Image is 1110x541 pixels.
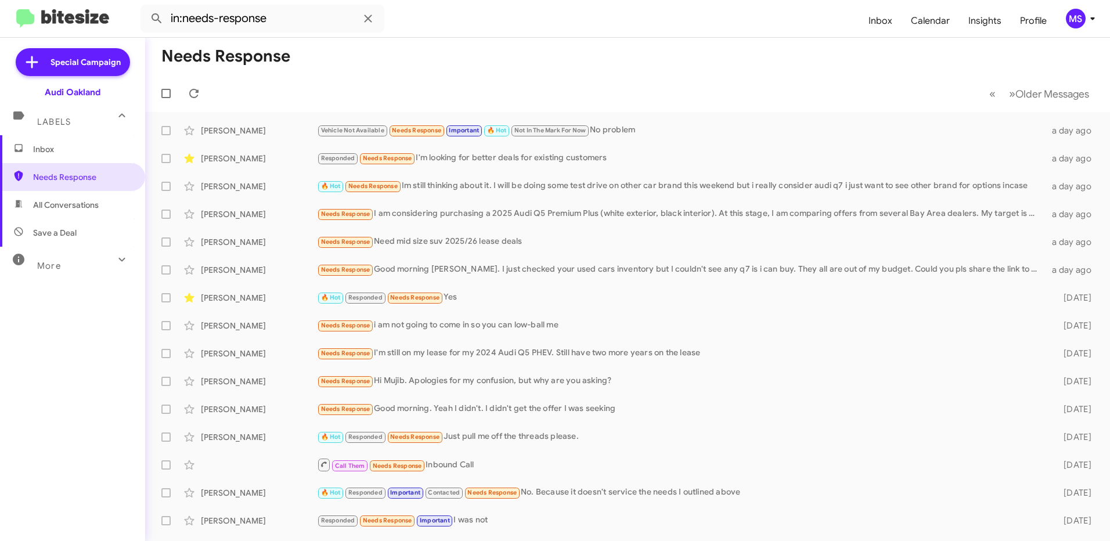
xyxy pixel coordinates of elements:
span: Needs Response [321,266,370,273]
span: » [1009,86,1015,101]
span: More [37,261,61,271]
div: Im still thinking about it. I will be doing some test drive on other car brand this weekend but i... [317,179,1045,193]
div: Audi Oakland [45,86,100,98]
div: [PERSON_NAME] [201,181,317,192]
span: Needs Response [363,517,412,524]
div: [PERSON_NAME] [201,320,317,331]
span: Contacted [428,489,460,496]
button: Previous [982,82,1003,106]
span: 🔥 Hot [321,433,341,441]
div: [PERSON_NAME] [201,431,317,443]
span: 🔥 Hot [321,294,341,301]
div: [DATE] [1045,459,1101,471]
div: a day ago [1045,125,1101,136]
span: « [989,86,996,101]
nav: Page navigation example [983,82,1096,106]
span: Responded [348,433,383,441]
div: [PERSON_NAME] [201,403,317,415]
div: Need mid size suv 2025/26 lease deals [317,235,1045,248]
span: Needs Response [363,154,412,162]
div: [DATE] [1045,515,1101,526]
div: [DATE] [1045,431,1101,443]
a: Profile [1011,4,1056,38]
span: Needs Response [321,405,370,413]
div: I was not [317,514,1045,527]
a: Calendar [902,4,959,38]
input: Search [140,5,384,33]
span: Needs Response [321,377,370,385]
span: Labels [37,117,71,127]
div: [PERSON_NAME] [201,487,317,499]
div: [DATE] [1045,487,1101,499]
span: Vehicle Not Available [321,127,384,134]
span: Inbox [33,143,132,155]
div: Good morning [PERSON_NAME]. I just checked your used cars inventory but I couldn't see any q7 is ... [317,263,1045,276]
span: Save a Deal [33,227,77,239]
button: Next [1002,82,1096,106]
span: Needs Response [348,182,398,190]
div: [PERSON_NAME] [201,264,317,276]
div: Hi Mujib. Apologies for my confusion, but why are you asking? [317,374,1045,388]
div: a day ago [1045,264,1101,276]
span: All Conversations [33,199,99,211]
span: Important [390,489,420,496]
span: Needs Response [373,462,422,470]
span: Needs Response [321,322,370,329]
div: [PERSON_NAME] [201,125,317,136]
div: [DATE] [1045,376,1101,387]
div: a day ago [1045,153,1101,164]
div: I am considering purchasing a 2025 Audi Q5 Premium Plus (white exterior, black interior). At this... [317,207,1045,221]
span: Not In The Mark For Now [514,127,586,134]
div: Yes [317,291,1045,304]
span: Call Them [335,462,365,470]
div: a day ago [1045,181,1101,192]
div: I'm still on my lease for my 2024 Audi Q5 PHEV. Still have two more years on the lease [317,347,1045,360]
span: Important [420,517,450,524]
div: [PERSON_NAME] [201,348,317,359]
span: 🔥 Hot [487,127,507,134]
span: Special Campaign [51,56,121,68]
span: 🔥 Hot [321,489,341,496]
div: No problem [317,124,1045,137]
div: a day ago [1045,208,1101,220]
div: [DATE] [1045,292,1101,304]
div: i am not going to come in so you can low-ball me [317,319,1045,332]
div: [PERSON_NAME] [201,292,317,304]
span: Responded [321,517,355,524]
div: [PERSON_NAME] [201,236,317,248]
span: Needs Response [467,489,517,496]
span: Important [449,127,479,134]
div: Inbound Call [317,457,1045,472]
div: [DATE] [1045,320,1101,331]
div: [DATE] [1045,348,1101,359]
span: Needs Response [321,210,370,218]
div: I'm looking for better deals for existing customers [317,152,1045,165]
div: Just pull me off the threads please. [317,430,1045,443]
div: [PERSON_NAME] [201,515,317,526]
span: Needs Response [33,171,132,183]
span: Responded [321,154,355,162]
span: Responded [348,489,383,496]
h1: Needs Response [161,47,290,66]
span: Needs Response [392,127,441,134]
span: Older Messages [1015,88,1089,100]
div: No. Because it doesn't service the needs I outlined above [317,486,1045,499]
a: Inbox [859,4,902,38]
div: Good morning. Yeah I didn't. I didn't get the offer I was seeking [317,402,1045,416]
span: Needs Response [390,294,439,301]
span: Needs Response [390,433,439,441]
div: [DATE] [1045,403,1101,415]
div: [PERSON_NAME] [201,376,317,387]
span: 🔥 Hot [321,182,341,190]
div: a day ago [1045,236,1101,248]
div: MS [1066,9,1086,28]
a: Insights [959,4,1011,38]
span: Responded [348,294,383,301]
div: [PERSON_NAME] [201,208,317,220]
span: Needs Response [321,349,370,357]
button: MS [1056,9,1097,28]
